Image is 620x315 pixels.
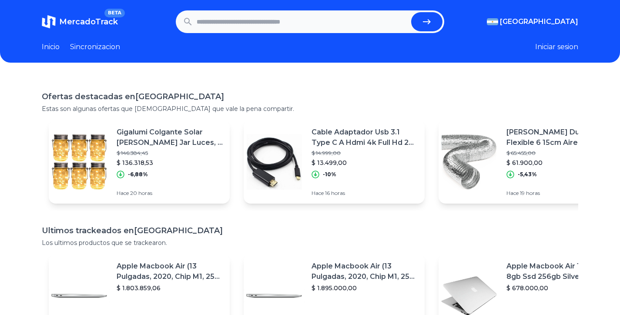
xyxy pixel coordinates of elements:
p: Cable Adaptador Usb 3.1 Type C A Hdmi 4k Full Hd 2 Metros [312,127,418,148]
img: Featured image [49,131,110,192]
p: $ 13.499,00 [312,158,418,167]
p: $ 146.384,45 [117,150,223,157]
p: -10% [323,171,336,178]
img: Featured image [439,131,499,192]
p: Hace 16 horas [312,190,418,197]
p: Hace 20 horas [117,190,223,197]
a: Sincronizacion [70,42,120,52]
a: Featured imageGigalumi Colgante Solar [PERSON_NAME] Jar Luces, 6 Pack 30 Led St...$ 146.384,45$ 1... [49,120,230,204]
img: Argentina [487,18,498,25]
p: $ 136.318,53 [117,158,223,167]
p: Gigalumi Colgante Solar [PERSON_NAME] Jar Luces, 6 Pack 30 Led St... [117,127,223,148]
h1: Ofertas destacadas en [GEOGRAPHIC_DATA] [42,90,578,103]
a: Featured imageCable Adaptador Usb 3.1 Type C A Hdmi 4k Full Hd 2 Metros$ 14.999,00$ 13.499,00-10%... [244,120,425,204]
p: $ 678.000,00 [506,284,613,292]
p: Apple Macbook Air (13 Pulgadas, 2020, Chip M1, 256 Gb De Ssd, 8 Gb De Ram) - Plata [117,261,223,282]
p: -5,43% [518,171,537,178]
p: Apple Macbook Air (13 Pulgadas, 2020, Chip M1, 256 Gb De Ssd, 8 Gb De Ram) - Plata [312,261,418,282]
p: -6,88% [128,171,148,178]
p: $ 1.803.859,06 [117,284,223,292]
h1: Ultimos trackeados en [GEOGRAPHIC_DATA] [42,225,578,237]
span: BETA [104,9,125,17]
p: $ 14.999,00 [312,150,418,157]
p: Apple Macbook Air 13 Core I5 8gb Ssd 256gb Silver [506,261,613,282]
p: [PERSON_NAME] Ducto Flexible 6 15cm Aire Portátil Refrigeración 7m Al [506,127,613,148]
span: [GEOGRAPHIC_DATA] [500,17,578,27]
p: Hace 19 horas [506,190,613,197]
p: $ 1.895.000,00 [312,284,418,292]
p: Estas son algunas ofertas que [DEMOGRAPHIC_DATA] que vale la pena compartir. [42,104,578,113]
p: $ 61.900,00 [506,158,613,167]
span: MercadoTrack [59,17,118,27]
button: Iniciar sesion [535,42,578,52]
p: $ 65.455,00 [506,150,613,157]
a: Inicio [42,42,60,52]
img: MercadoTrack [42,15,56,29]
button: [GEOGRAPHIC_DATA] [487,17,578,27]
a: Featured image[PERSON_NAME] Ducto Flexible 6 15cm Aire Portátil Refrigeración 7m Al$ 65.455,00$ 6... [439,120,620,204]
a: MercadoTrackBETA [42,15,118,29]
p: Los ultimos productos que se trackearon. [42,238,578,247]
img: Featured image [244,131,305,192]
